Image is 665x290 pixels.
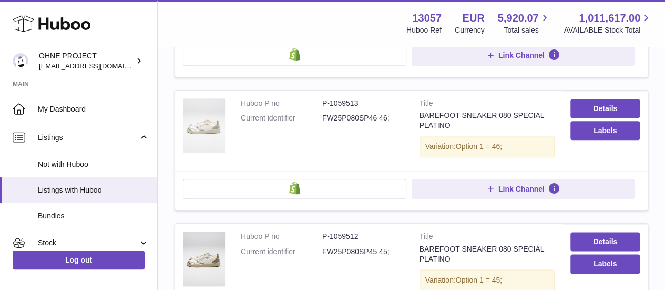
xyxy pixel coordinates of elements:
[38,185,149,195] span: Listings with Huboo
[570,121,640,140] button: Labels
[498,184,545,194] span: Link Channel
[412,179,635,199] button: Link Channel
[564,11,652,35] a: 1,011,617.00 AVAILABLE Stock Total
[570,232,640,251] a: Details
[183,232,225,286] img: BAREFOOT SNEAKER 080 SPECIAL PLATINO
[322,247,404,257] dd: FW25P080SP45 45;
[38,133,138,143] span: Listings
[498,51,545,60] span: Link Channel
[13,53,28,69] img: internalAdmin-13057@internal.huboo.com
[322,98,404,108] dd: P-1059513
[504,25,550,35] span: Total sales
[241,113,322,123] dt: Current identifier
[38,238,138,248] span: Stock
[38,159,149,169] span: Not with Huboo
[420,111,555,131] div: BAREFOOT SNEAKER 080 SPECIAL PLATINO
[289,48,300,61] img: shopify-small.png
[241,232,322,242] dt: Huboo P no
[456,276,502,284] span: Option 1 = 45;
[183,98,225,153] img: BAREFOOT SNEAKER 080 SPECIAL PLATINO
[38,211,149,221] span: Bundles
[241,247,322,257] dt: Current identifier
[39,62,155,70] span: [EMAIL_ADDRESS][DOMAIN_NAME]
[406,25,442,35] div: Huboo Ref
[289,182,300,194] img: shopify-small.png
[498,11,551,35] a: 5,920.07 Total sales
[420,244,555,264] div: BAREFOOT SNEAKER 080 SPECIAL PLATINO
[322,113,404,123] dd: FW25P080SP46 46;
[420,232,555,244] strong: Title
[420,136,555,157] div: Variation:
[13,251,145,269] a: Log out
[241,98,322,108] dt: Huboo P no
[412,45,635,65] button: Link Channel
[570,99,640,118] a: Details
[38,104,149,114] span: My Dashboard
[412,11,442,25] strong: 13057
[420,98,555,111] strong: Title
[570,254,640,273] button: Labels
[579,11,640,25] span: 1,011,617.00
[462,11,484,25] strong: EUR
[564,25,652,35] span: AVAILABLE Stock Total
[39,51,134,71] div: OHNE PROJECT
[322,232,404,242] dd: P-1059512
[498,11,539,25] span: 5,920.07
[456,142,502,151] span: Option 1 = 46;
[455,25,485,35] div: Currency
